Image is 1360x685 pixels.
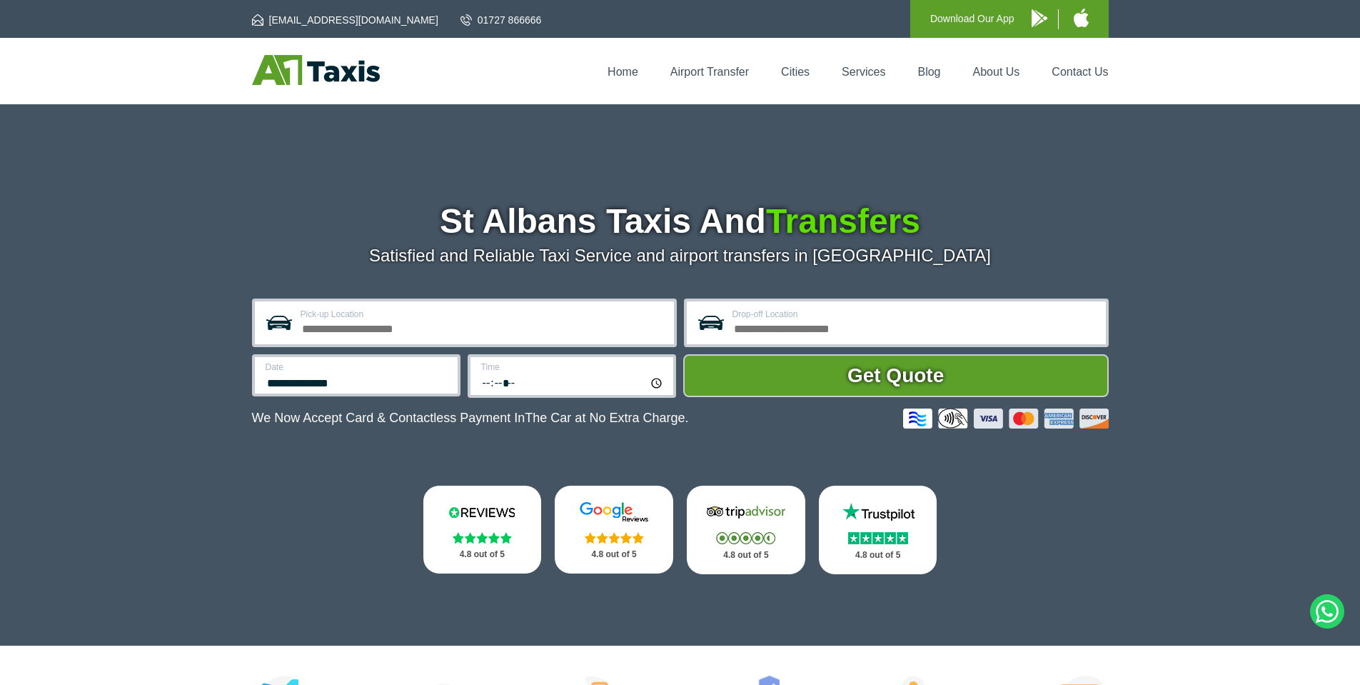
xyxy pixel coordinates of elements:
[703,501,789,523] img: Tripadvisor
[525,411,688,425] span: The Car at No Extra Charge.
[973,66,1020,78] a: About Us
[423,486,542,574] a: Reviews.io Stars 4.8 out of 5
[732,310,1097,319] label: Drop-off Location
[917,66,940,78] a: Blog
[266,363,449,371] label: Date
[301,310,665,319] label: Pick-up Location
[585,532,644,544] img: Stars
[252,13,438,27] a: [EMAIL_ADDRESS][DOMAIN_NAME]
[252,204,1109,239] h1: St Albans Taxis And
[252,55,380,85] img: A1 Taxis St Albans LTD
[1074,9,1089,27] img: A1 Taxis iPhone App
[687,486,805,574] a: Tripadvisor Stars 4.8 out of 5
[1032,9,1047,27] img: A1 Taxis Android App
[835,501,921,523] img: Trustpilot
[439,501,525,523] img: Reviews.io
[453,532,512,544] img: Stars
[842,66,885,78] a: Services
[683,354,1109,397] button: Get Quote
[608,66,638,78] a: Home
[252,411,689,426] p: We Now Accept Card & Contactless Payment In
[460,13,542,27] a: 01727 866666
[848,532,908,544] img: Stars
[1052,66,1108,78] a: Contact Us
[766,202,920,240] span: Transfers
[481,363,665,371] label: Time
[835,546,922,564] p: 4.8 out of 5
[781,66,810,78] a: Cities
[903,409,1109,429] img: Credit And Debit Cards
[555,486,673,574] a: Google Stars 4.8 out of 5
[571,501,657,523] img: Google
[702,546,790,564] p: 4.8 out of 5
[670,66,749,78] a: Airport Transfer
[930,10,1014,28] p: Download Our App
[716,532,775,544] img: Stars
[252,246,1109,266] p: Satisfied and Reliable Taxi Service and airport transfers in [GEOGRAPHIC_DATA]
[570,546,658,564] p: 4.8 out of 5
[439,546,526,564] p: 4.8 out of 5
[819,486,937,574] a: Trustpilot Stars 4.8 out of 5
